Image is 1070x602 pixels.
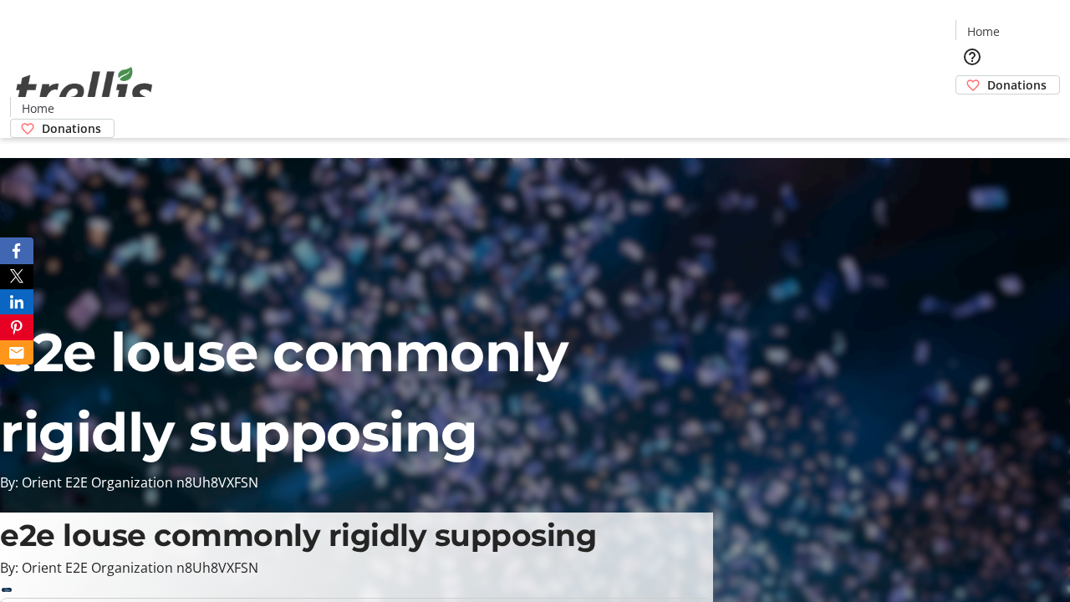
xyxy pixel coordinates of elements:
button: Cart [955,94,989,128]
button: Help [955,40,989,74]
img: Orient E2E Organization n8Uh8VXFSN's Logo [10,48,159,132]
a: Home [11,99,64,117]
span: Home [967,23,1000,40]
span: Donations [987,76,1047,94]
a: Donations [955,75,1060,94]
span: Donations [42,120,101,137]
a: Home [956,23,1010,40]
span: Home [22,99,54,117]
a: Donations [10,119,115,138]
